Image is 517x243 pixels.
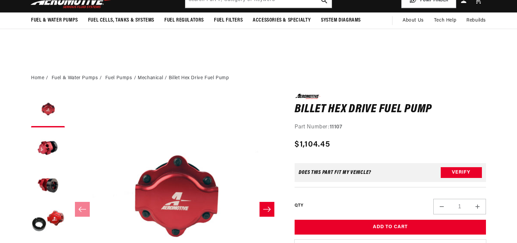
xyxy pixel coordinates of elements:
[31,17,78,24] span: Fuel & Water Pumps
[321,17,361,24] span: System Diagrams
[441,167,482,178] button: Verify
[260,202,274,217] button: Slide right
[316,12,366,28] summary: System Diagrams
[31,74,486,82] nav: breadcrumbs
[31,74,44,82] a: Home
[31,94,65,127] button: Load image 1 in gallery view
[214,17,243,24] span: Fuel Filters
[209,12,248,28] summary: Fuel Filters
[248,12,316,28] summary: Accessories & Specialty
[295,123,486,132] div: Part Number:
[138,74,169,82] li: Mechanical
[398,12,429,29] a: About Us
[31,205,65,239] button: Load image 4 in gallery view
[105,74,132,82] a: Fuel Pumps
[88,17,154,24] span: Fuel Cells, Tanks & Systems
[295,104,486,115] h1: Billet Hex Drive Fuel Pump
[52,74,98,82] a: Fuel & Water Pumps
[253,17,311,24] span: Accessories & Specialty
[295,220,486,235] button: Add to Cart
[466,17,486,24] span: Rebuilds
[434,17,456,24] span: Tech Help
[31,168,65,202] button: Load image 3 in gallery view
[26,12,83,28] summary: Fuel & Water Pumps
[159,12,209,28] summary: Fuel Regulators
[164,17,204,24] span: Fuel Regulators
[330,124,343,130] strong: 11107
[31,131,65,164] button: Load image 2 in gallery view
[75,202,90,217] button: Slide left
[299,170,371,175] div: Does This part fit My vehicle?
[169,74,229,82] li: Billet Hex Drive Fuel Pump
[83,12,159,28] summary: Fuel Cells, Tanks & Systems
[295,203,303,209] label: QTY
[429,12,461,29] summary: Tech Help
[461,12,491,29] summary: Rebuilds
[403,18,424,23] span: About Us
[295,139,330,151] span: $1,104.45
